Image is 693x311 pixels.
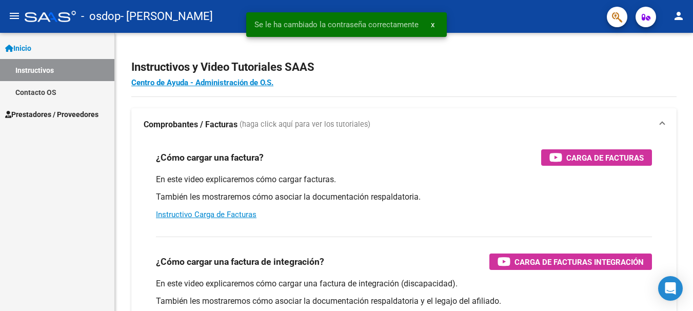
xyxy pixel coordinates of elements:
[489,254,652,270] button: Carga de Facturas Integración
[514,256,644,268] span: Carga de Facturas Integración
[423,15,443,34] button: x
[131,78,273,87] a: Centro de Ayuda - Administración de O.S.
[121,5,213,28] span: - [PERSON_NAME]
[431,20,434,29] span: x
[658,276,683,301] div: Open Intercom Messenger
[156,191,652,203] p: También les mostraremos cómo asociar la documentación respaldatoria.
[81,5,121,28] span: - osdop
[8,10,21,22] mat-icon: menu
[156,296,652,307] p: También les mostraremos cómo asociar la documentación respaldatoria y el legajo del afiliado.
[254,20,419,30] span: Se le ha cambiado la contraseña correctamente
[131,108,677,141] mat-expansion-panel-header: Comprobantes / Facturas (haga click aquí para ver los tutoriales)
[240,119,370,130] span: (haga click aquí para ver los tutoriales)
[156,255,324,269] h3: ¿Cómo cargar una factura de integración?
[672,10,685,22] mat-icon: person
[156,150,264,165] h3: ¿Cómo cargar una factura?
[156,174,652,185] p: En este video explicaremos cómo cargar facturas.
[144,119,237,130] strong: Comprobantes / Facturas
[5,109,98,120] span: Prestadores / Proveedores
[156,278,652,289] p: En este video explicaremos cómo cargar una factura de integración (discapacidad).
[156,210,256,219] a: Instructivo Carga de Facturas
[541,149,652,166] button: Carga de Facturas
[131,57,677,77] h2: Instructivos y Video Tutoriales SAAS
[5,43,31,54] span: Inicio
[566,151,644,164] span: Carga de Facturas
